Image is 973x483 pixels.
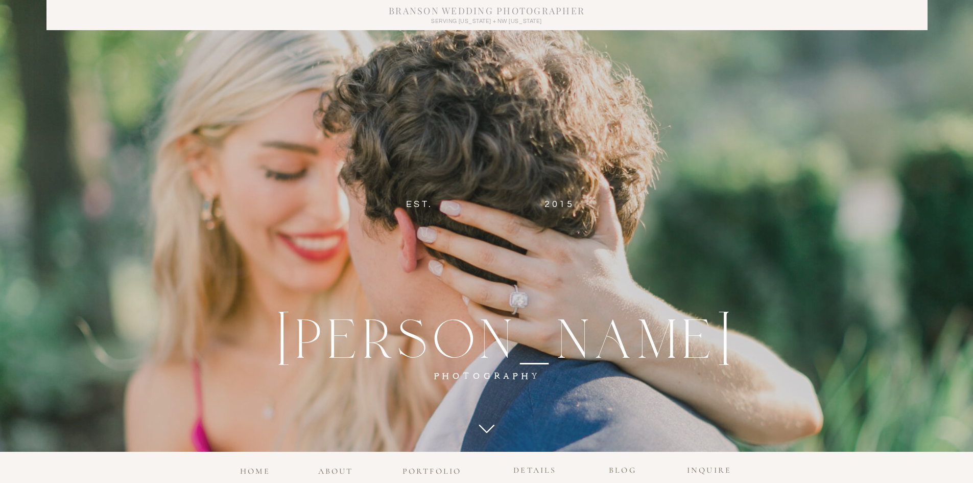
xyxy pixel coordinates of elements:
a: blog [606,463,639,472]
b: PHOTOGRAPHY [434,371,541,381]
a: INQUIRE [683,463,735,472]
h3: Serving [US_STATE] + NW [US_STATE] [419,16,554,25]
a: portfolio [399,464,465,473]
h3: 2015 [544,196,575,212]
h1: Branson wedding photographer [328,4,646,20]
a: home [239,464,272,473]
a: about [316,464,355,478]
h2: [PERSON_NAME] [277,303,697,370]
h3: EST. [405,196,435,212]
a: details [508,463,562,478]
